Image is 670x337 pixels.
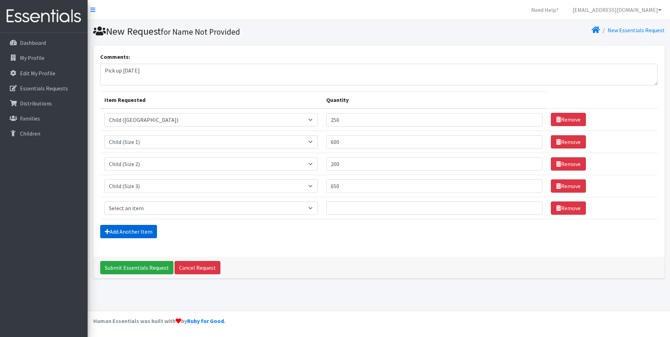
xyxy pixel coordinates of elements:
[187,317,224,324] a: Ruby for Good
[3,5,85,28] img: HumanEssentials
[3,36,85,50] a: Dashboard
[3,51,85,65] a: My Profile
[3,126,85,140] a: Children
[20,70,55,77] p: Edit My Profile
[20,100,52,107] p: Distributions
[551,201,586,215] a: Remove
[20,85,68,92] p: Essentials Requests
[100,91,322,109] th: Item Requested
[93,317,225,324] strong: Human Essentials was built with by .
[3,66,85,80] a: Edit My Profile
[322,91,547,109] th: Quantity
[3,111,85,125] a: Families
[3,81,85,95] a: Essentials Requests
[20,39,46,46] p: Dashboard
[175,261,220,274] a: Cancel Request
[100,225,157,238] a: Add Another Item
[551,157,586,171] a: Remove
[20,54,45,61] p: My Profile
[551,179,586,193] a: Remove
[567,3,667,17] a: [EMAIL_ADDRESS][DOMAIN_NAME]
[526,3,564,17] a: Need Help?
[551,135,586,149] a: Remove
[100,53,130,61] label: Comments:
[161,27,240,37] small: for Name Not Provided
[608,27,665,34] a: New Essentials Request
[551,113,586,126] a: Remove
[100,261,173,274] input: Submit Essentials Request
[3,96,85,110] a: Distributions
[20,115,40,122] p: Families
[93,25,376,37] h1: New Request
[20,130,40,137] p: Children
